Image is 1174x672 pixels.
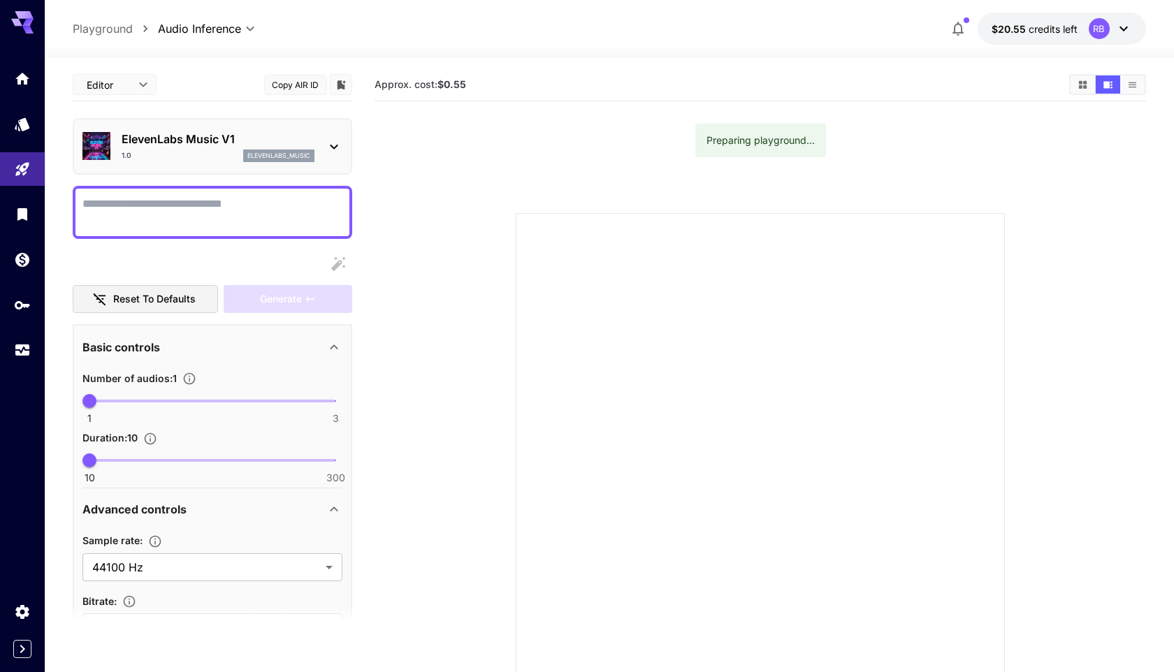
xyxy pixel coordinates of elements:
button: The bitrate of the generated audio in kbps (kilobits per second). Higher bitrates result in bette... [117,594,142,608]
span: credits left [1029,23,1078,35]
a: Playground [73,20,133,37]
p: 1.0 [122,150,131,161]
button: Expand sidebar [13,640,31,658]
div: Wallet [14,251,31,268]
button: Show media in list view [1120,75,1145,94]
div: Preparing playground... [706,128,815,153]
div: Models [14,115,31,133]
span: 1 [87,411,92,425]
span: 3 [333,411,339,425]
span: Bitrate : [82,595,117,607]
p: elevenlabs_music [247,151,310,161]
button: The sample rate of the generated audio in Hz (samples per second). Higher sample rates capture mo... [143,534,168,548]
span: Audio Inference [158,20,241,37]
span: Duration : 10 [82,432,138,444]
span: $20.55 [992,23,1029,35]
div: RB [1089,18,1110,39]
div: ElevenLabs Music V11.0elevenlabs_music [82,125,342,168]
span: 300 [326,471,345,485]
span: Sample rate : [82,534,143,546]
div: Library [14,205,31,223]
p: ElevenLabs Music V1 [122,131,314,147]
div: Basic controls [82,330,342,364]
div: Advanced controls [82,492,342,526]
span: Number of audios : 1 [82,372,177,384]
button: Specify the duration of each audio in seconds. [138,432,163,446]
div: Settings [14,603,31,620]
button: Show media in video view [1096,75,1120,94]
button: Show media in grid view [1071,75,1095,94]
button: Reset to defaults [73,285,218,314]
div: Playground [14,161,31,178]
div: Usage [14,342,31,359]
div: API Keys [14,296,31,314]
p: Basic controls [82,339,160,356]
button: Copy AIR ID [264,75,327,95]
span: Editor [87,78,130,92]
b: $0.55 [437,78,466,90]
button: $20.55414RB [978,13,1146,45]
nav: breadcrumb [73,20,158,37]
div: $20.55414 [992,22,1078,36]
span: 44100 Hz [92,559,320,576]
div: Home [14,70,31,87]
span: 10 [85,471,95,485]
div: Show media in grid viewShow media in video viewShow media in list view [1069,74,1146,95]
button: Specify how many audios to generate in a single request. Each audio generation will be charged se... [177,372,202,386]
p: Advanced controls [82,501,187,518]
button: Add to library [335,76,347,93]
span: Approx. cost: [375,78,466,90]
